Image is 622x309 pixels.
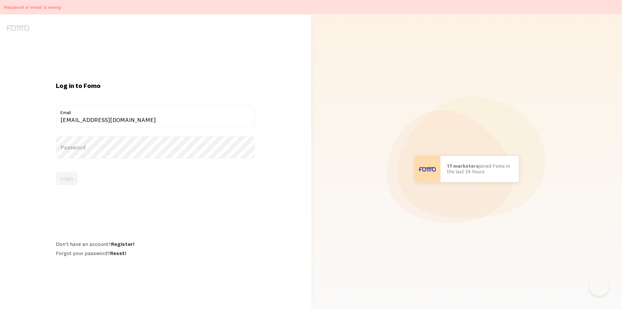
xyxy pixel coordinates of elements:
[6,25,29,31] img: fomo-logo-gray-b99e0e8ada9f9040e2984d0d95b3b12da0074ffd48d1e5cb62ac37fc77b0b268.svg
[447,163,512,174] p: joined Fomo in the last 24 hours
[56,250,255,256] div: Forgot your password?
[110,250,126,256] a: Reset!
[56,105,255,116] label: Email
[414,156,440,182] img: User avatar
[56,136,255,159] label: Password
[56,241,255,247] div: Don't have an account?
[111,241,134,247] a: Register!
[447,163,479,169] b: 17 marketers
[589,276,609,296] iframe: Help Scout Beacon - Open
[56,81,255,90] h1: Log in to Fomo
[4,4,61,10] p: Password or email is wrong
